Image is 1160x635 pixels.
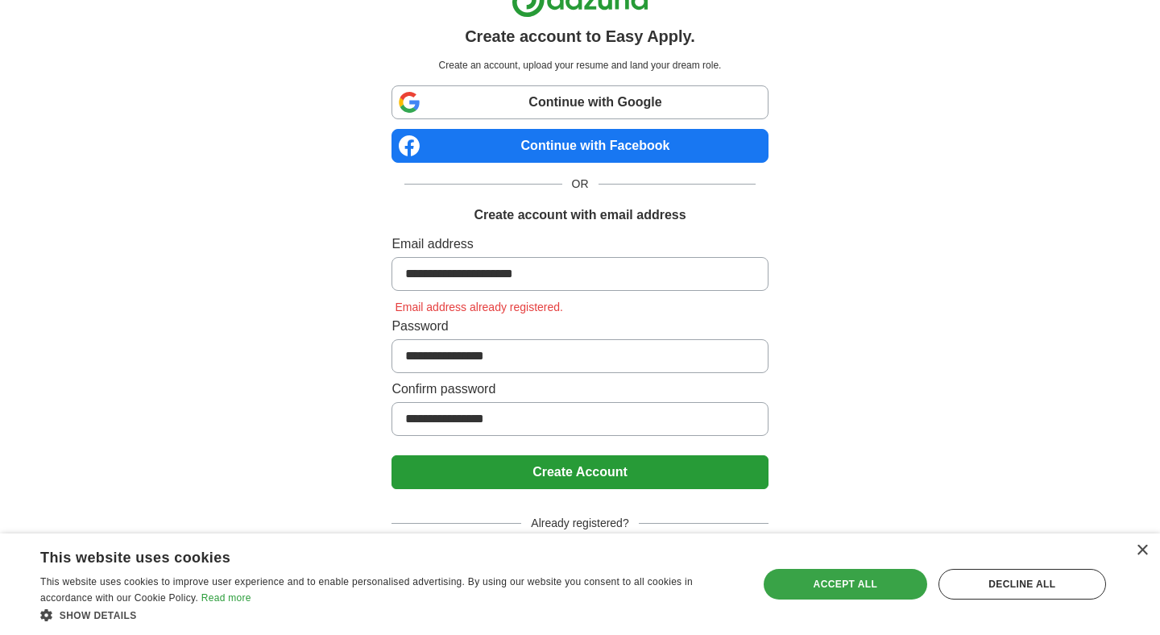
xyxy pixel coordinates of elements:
[201,592,251,604] a: Read more, opens a new window
[391,234,768,254] label: Email address
[395,58,764,73] p: Create an account, upload your resume and land your dream role.
[391,380,768,399] label: Confirm password
[391,301,566,313] span: Email address already registered.
[391,85,768,119] a: Continue with Google
[391,455,768,489] button: Create Account
[40,576,693,604] span: This website uses cookies to improve user experience and to enable personalised advertising. By u...
[60,610,137,621] span: Show details
[1136,545,1148,557] div: Close
[40,607,737,623] div: Show details
[465,24,695,48] h1: Create account to Easy Apply.
[938,569,1106,600] div: Decline all
[474,205,686,225] h1: Create account with email address
[391,129,768,163] a: Continue with Facebook
[764,569,927,600] div: Accept all
[391,317,768,336] label: Password
[562,176,599,193] span: OR
[521,515,638,532] span: Already registered?
[40,543,697,567] div: This website uses cookies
